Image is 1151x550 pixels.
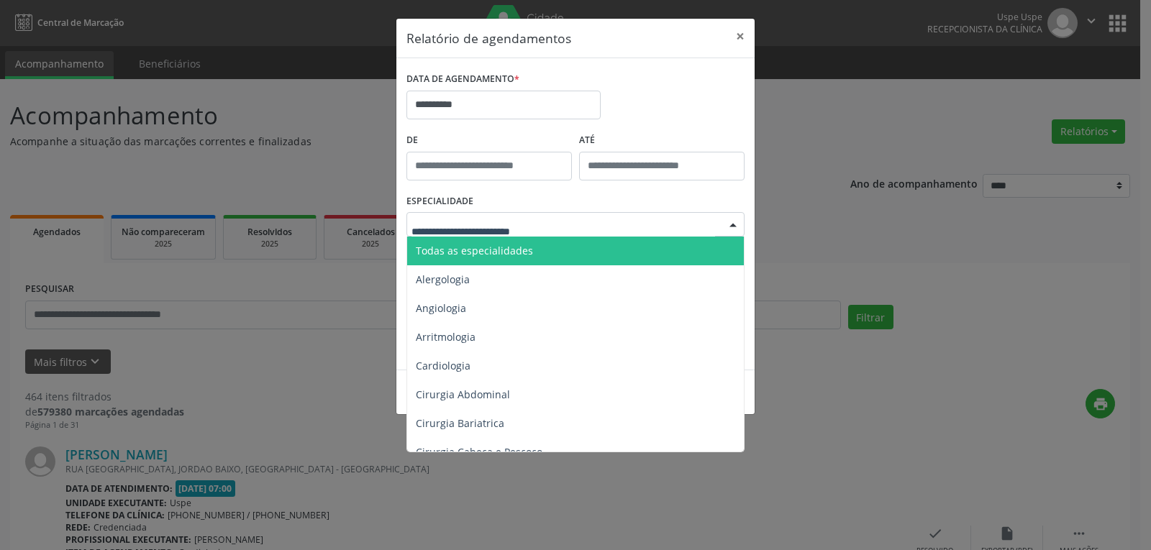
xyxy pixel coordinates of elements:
[416,301,466,315] span: Angiologia
[406,191,473,213] label: ESPECIALIDADE
[416,244,533,257] span: Todas as especialidades
[416,416,504,430] span: Cirurgia Bariatrica
[416,359,470,372] span: Cardiologia
[416,330,476,344] span: Arritmologia
[406,29,571,47] h5: Relatório de agendamentos
[579,129,745,152] label: ATÉ
[726,19,755,54] button: Close
[406,68,519,91] label: DATA DE AGENDAMENTO
[416,272,470,286] span: Alergologia
[416,388,510,401] span: Cirurgia Abdominal
[416,445,542,459] span: Cirurgia Cabeça e Pescoço
[406,129,572,152] label: De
